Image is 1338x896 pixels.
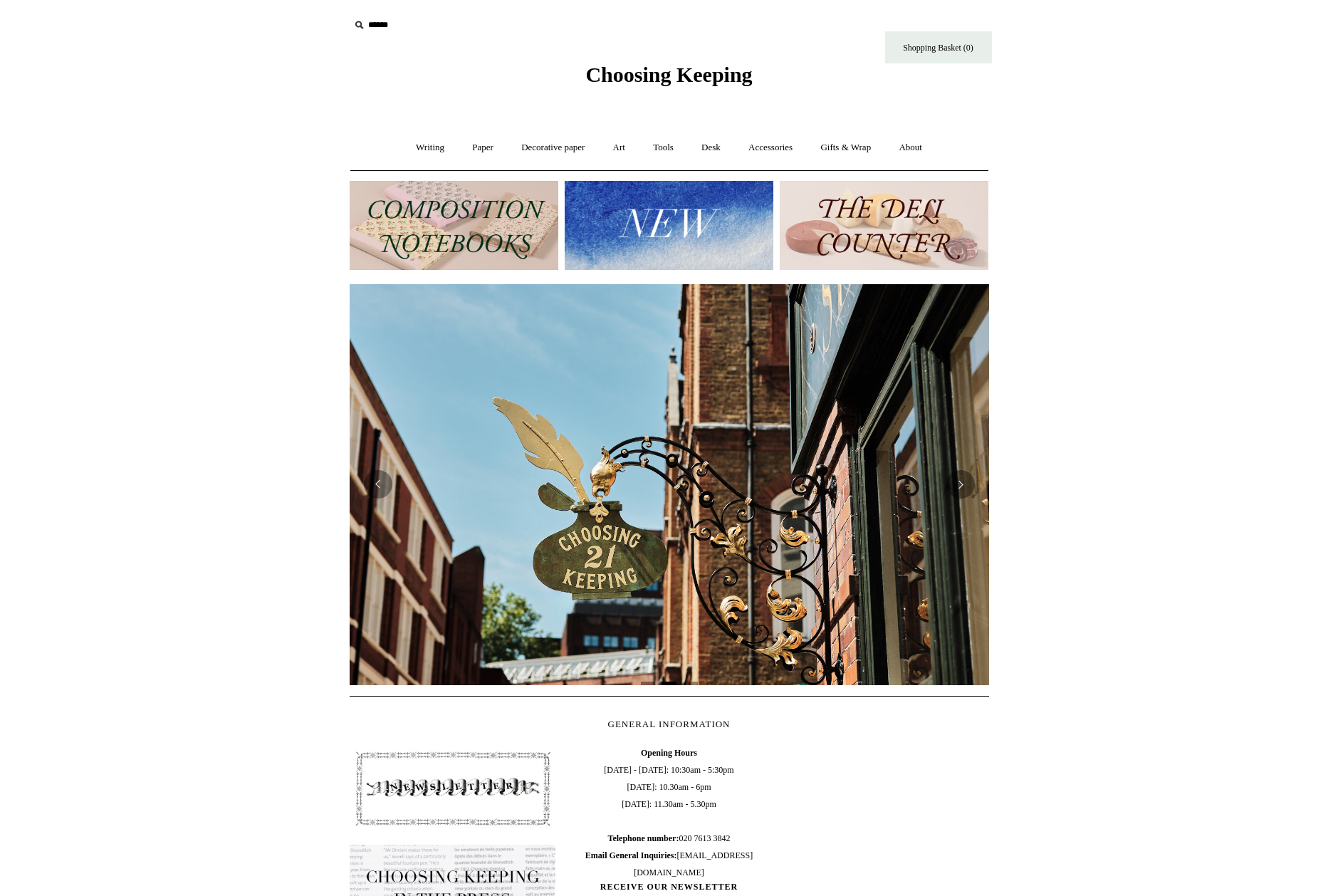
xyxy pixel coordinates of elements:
button: Page 3 [684,682,698,685]
span: GENERAL INFORMATION [608,719,731,729]
a: Shopping Basket (0) [885,31,992,63]
span: Choosing Keeping [585,63,752,86]
span: [DATE] - [DATE]: 10:30am - 5:30pm [DATE]: 10.30am - 6pm [DATE]: 11.30am - 5.30pm 020 7613 3842 [565,744,772,881]
span: [EMAIL_ADDRESS][DOMAIN_NAME] [585,850,753,877]
button: Next [946,470,975,499]
b: Opening Hours [641,748,697,758]
img: 202302 Composition ledgers.jpg__PID:69722ee6-fa44-49dd-a067-31375e5d54ec [350,181,558,270]
button: Previous [364,470,392,499]
a: Desk [689,129,733,167]
a: Tools [640,129,686,167]
button: Page 1 [641,682,655,685]
img: The Deli Counter [780,181,988,270]
a: About [886,129,935,167]
img: New.jpg__PID:f73bdf93-380a-4a35-bcfe-7823039498e1 [565,181,773,270]
button: Page 2 [662,682,676,685]
a: Choosing Keeping [585,74,752,84]
span: RECEIVE OUR NEWSLETTER [565,881,772,893]
a: Decorative paper [508,129,597,167]
a: Art [600,129,638,167]
img: Copyright Choosing Keeping 20190711 LS Homepage 7.jpg__PID:4c49fdcc-9d5f-40e8-9753-f5038b35abb7 [350,284,989,686]
a: Paper [459,129,506,167]
a: Writing [403,129,457,167]
b: : [676,833,679,843]
a: Gifts & Wrap [807,129,884,167]
b: Telephone number [608,833,679,843]
a: Accessories [736,129,805,167]
img: pf-4db91bb9--1305-Newsletter-Button_1200x.jpg [350,744,556,833]
b: Email General Inquiries: [585,850,677,860]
